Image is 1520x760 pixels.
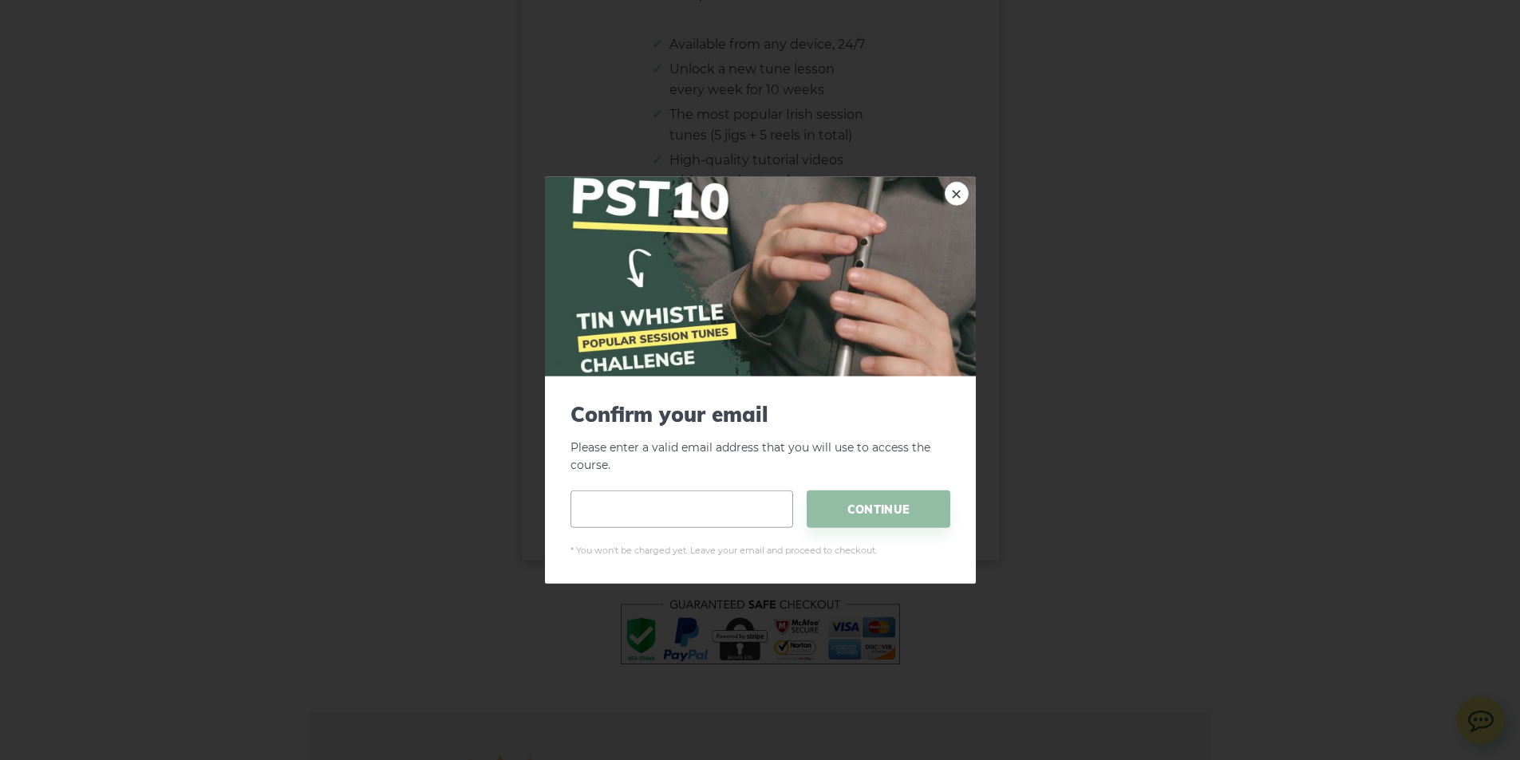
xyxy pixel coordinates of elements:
[570,401,950,475] p: Please enter a valid email address that you will use to access the course.
[570,401,950,426] span: Confirm your email
[807,490,950,528] span: CONTINUE
[570,544,950,558] span: * You won't be charged yet. Leave your email and proceed to checkout.
[945,181,969,205] a: ×
[545,176,976,376] img: Tin Whistle Improver Course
